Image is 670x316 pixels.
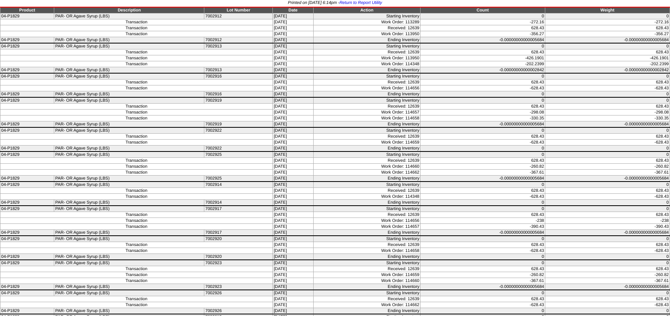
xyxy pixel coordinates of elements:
[545,73,670,79] td: 0
[421,254,545,260] td: 0
[313,218,420,224] td: Work Order: 114656
[0,224,273,230] td: Transaction
[545,236,670,242] td: 0
[54,200,204,206] td: PAR- OR Agave Syrup (LBS)
[313,127,420,134] td: Starting Inventory
[545,194,670,200] td: -628.43
[421,91,545,98] td: 0
[273,242,314,248] td: [DATE]
[273,278,314,284] td: [DATE]
[545,110,670,115] td: -298.08
[0,49,273,55] td: Transaction
[421,127,545,134] td: 0
[545,302,670,308] td: -628.43
[0,91,54,98] td: 04-P1829
[204,236,273,242] td: 7002920
[545,230,670,236] td: -0.00000000000005684
[421,176,545,182] td: -0.00000000000005684
[0,212,273,218] td: Transaction
[313,296,420,302] td: Received: 12639
[0,104,273,110] td: Transaction
[54,73,204,79] td: PAR- OR Agave Syrup (LBS)
[545,67,670,74] td: -0.00000000000002842
[204,290,273,296] td: 7002926
[421,67,545,74] td: -0.00000000000002842
[273,127,314,134] td: [DATE]
[421,164,545,170] td: -260.82
[0,164,273,170] td: Transaction
[313,188,420,194] td: Received: 12639
[421,158,545,164] td: 628.43
[313,170,420,176] td: Work Order: 114662
[545,79,670,85] td: 628.43
[421,188,545,194] td: 628.43
[545,19,670,25] td: -272.16
[545,134,670,140] td: 628.43
[54,121,204,128] td: PAR- OR Agave Syrup (LBS)
[313,25,420,31] td: Received: 12639
[545,37,670,44] td: -0.00000000000005684
[273,13,314,19] td: [DATE]
[0,73,54,79] td: 04-P1829
[313,91,420,98] td: Ending Inventory
[273,85,314,91] td: [DATE]
[313,61,420,67] td: Work Order: 114348
[54,182,204,188] td: PAR- OR Agave Syrup (LBS)
[0,278,273,284] td: Transaction
[0,43,54,49] td: 04-P1829
[273,224,314,230] td: [DATE]
[421,302,545,308] td: -628.43
[0,248,273,254] td: Transaction
[313,224,420,230] td: Work Order: 114657
[421,85,545,91] td: -628.43
[545,43,670,49] td: 0
[204,206,273,212] td: 7002917
[545,242,670,248] td: 628.43
[545,284,670,290] td: -0.00000000000005684
[545,254,670,260] td: 0
[0,151,54,158] td: 04-P1829
[313,146,420,152] td: Ending Inventory
[204,97,273,104] td: 7002919
[204,284,273,290] td: 7002923
[545,61,670,67] td: -202.2399
[313,200,420,206] td: Ending Inventory
[421,115,545,121] td: -330.35
[421,55,545,61] td: -426.1901
[273,206,314,212] td: [DATE]
[54,290,204,296] td: PAR- OR Agave Syrup (LBS)
[313,212,420,218] td: Received: 12639
[545,97,670,104] td: 0
[0,242,273,248] td: Transaction
[273,170,314,176] td: [DATE]
[54,260,204,266] td: PAR- OR Agave Syrup (LBS)
[273,230,314,236] td: [DATE]
[421,37,545,44] td: -0.00000000000005684
[273,151,314,158] td: [DATE]
[54,13,204,19] td: PAR- OR Agave Syrup (LBS)
[313,151,420,158] td: Starting Inventory
[421,7,545,13] td: Count
[0,25,273,31] td: Transaction
[273,200,314,206] td: [DATE]
[54,91,204,98] td: PAR- OR Agave Syrup (LBS)
[0,85,273,91] td: Transaction
[545,206,670,212] td: 0
[545,290,670,296] td: 0
[0,37,54,44] td: 04-P1829
[421,146,545,152] td: 0
[545,13,670,19] td: 0
[0,55,273,61] td: Transaction
[0,188,273,194] td: Transaction
[204,121,273,128] td: 7002919
[545,164,670,170] td: -260.82
[545,104,670,110] td: 628.43
[421,242,545,248] td: 628.43
[313,236,420,242] td: Starting Inventory
[545,296,670,302] td: 628.43
[273,134,314,140] td: [DATE]
[421,170,545,176] td: -367.61
[0,140,273,146] td: Transaction
[421,284,545,290] td: -0.00000000000005684
[421,110,545,115] td: -298.08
